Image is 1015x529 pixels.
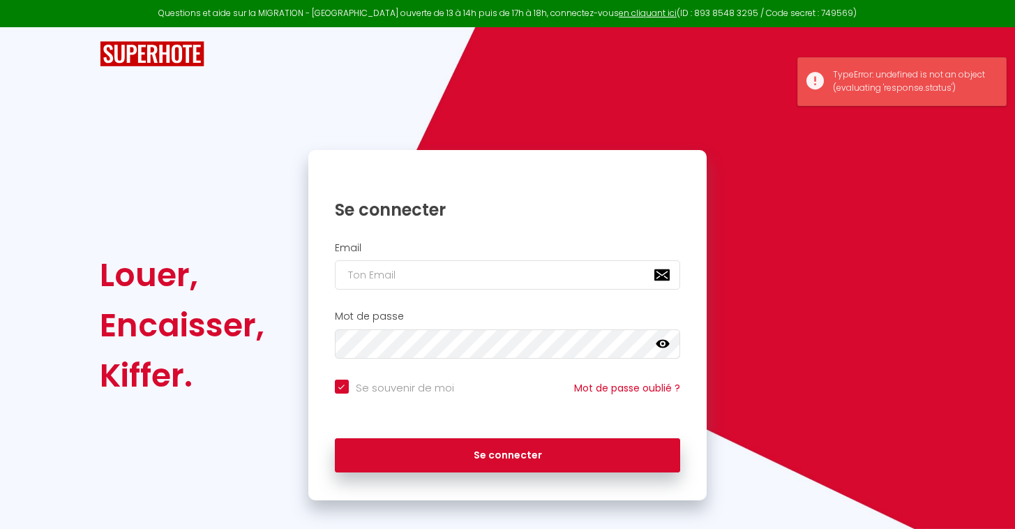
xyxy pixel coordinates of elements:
[619,7,677,19] a: en cliquant ici
[335,242,681,254] h2: Email
[335,311,681,322] h2: Mot de passe
[335,438,681,473] button: Se connecter
[335,199,681,221] h1: Se connecter
[574,381,680,395] a: Mot de passe oublié ?
[100,300,264,350] div: Encaisser,
[100,350,264,401] div: Kiffer.
[833,68,992,95] div: TypeError: undefined is not an object (evaluating 'response.status')
[100,250,264,300] div: Louer,
[100,41,204,67] img: SuperHote logo
[335,260,681,290] input: Ton Email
